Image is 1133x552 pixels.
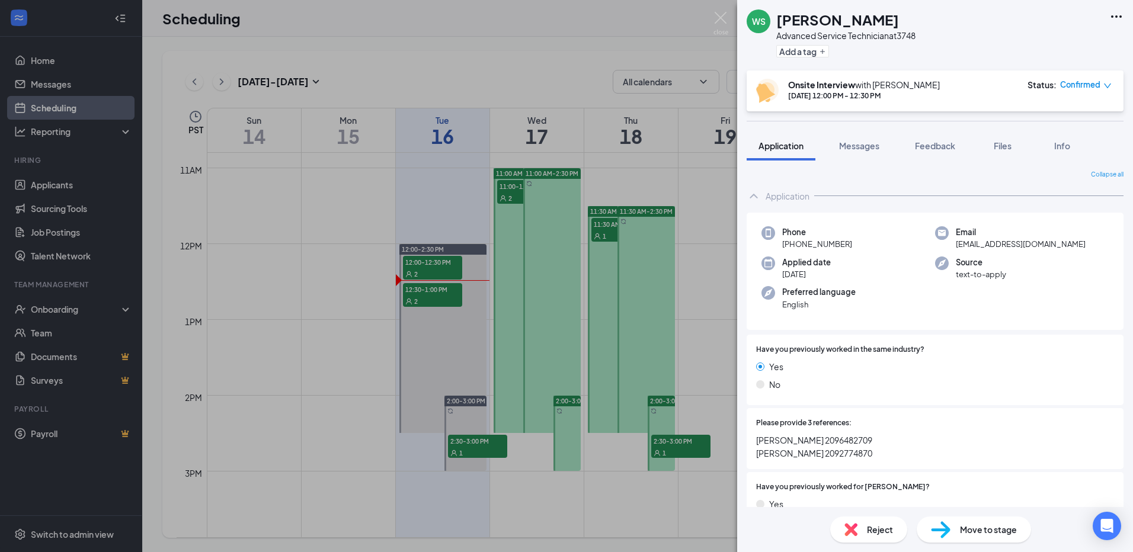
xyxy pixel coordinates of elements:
[956,226,1086,238] span: Email
[769,498,783,511] span: Yes
[776,9,899,30] h1: [PERSON_NAME]
[752,15,766,27] div: WS
[776,45,829,57] button: PlusAdd a tag
[1109,9,1124,24] svg: Ellipses
[960,523,1017,536] span: Move to stage
[769,378,780,391] span: No
[956,256,1006,268] span: Source
[782,286,856,298] span: Preferred language
[758,140,804,151] span: Application
[1028,79,1057,91] div: Status :
[747,189,761,203] svg: ChevronUp
[915,140,955,151] span: Feedback
[1060,79,1100,91] span: Confirmed
[769,360,783,373] span: Yes
[1093,512,1121,540] div: Open Intercom Messenger
[782,256,831,268] span: Applied date
[867,523,893,536] span: Reject
[788,79,855,90] b: Onsite Interview
[756,434,1114,460] span: [PERSON_NAME] 2096482709 [PERSON_NAME] 2092774870
[756,418,852,429] span: Please provide 3 references:
[839,140,879,151] span: Messages
[756,482,930,493] span: Have you previously worked for [PERSON_NAME]?
[956,238,1086,250] span: [EMAIL_ADDRESS][DOMAIN_NAME]
[994,140,1012,151] span: Files
[788,91,940,101] div: [DATE] 12:00 PM - 12:30 PM
[782,238,852,250] span: [PHONE_NUMBER]
[766,190,809,202] div: Application
[819,48,826,55] svg: Plus
[1103,82,1112,90] span: down
[756,344,924,355] span: Have you previously worked in the same industry?
[956,268,1006,280] span: text-to-apply
[776,30,916,41] div: Advanced Service Technician at 3748
[1091,170,1124,179] span: Collapse all
[782,268,831,280] span: [DATE]
[788,79,940,91] div: with [PERSON_NAME]
[782,299,856,310] span: English
[1054,140,1070,151] span: Info
[782,226,852,238] span: Phone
